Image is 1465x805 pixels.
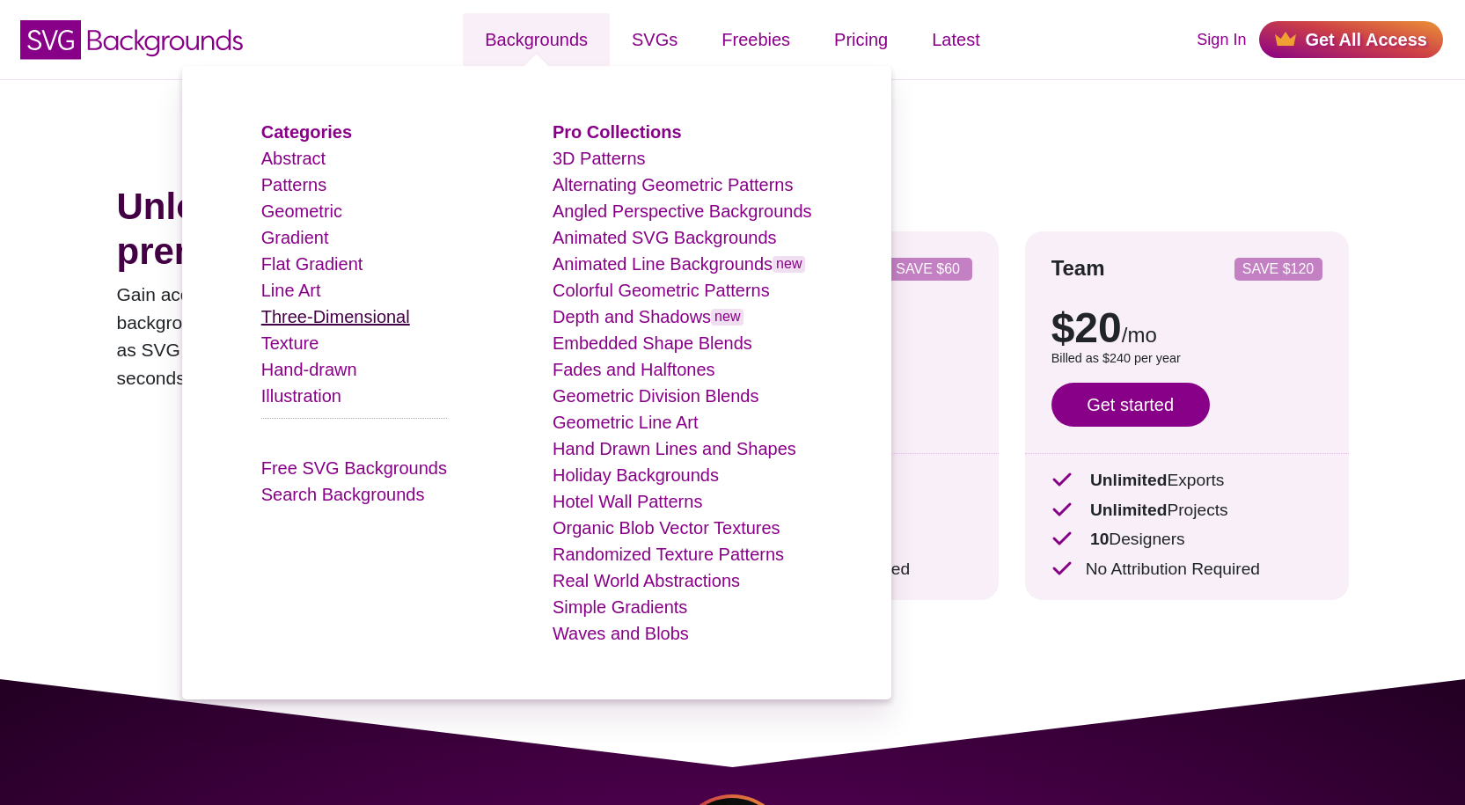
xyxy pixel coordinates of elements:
[1051,383,1210,427] a: Get started
[553,360,715,379] a: Fades and Halftones
[553,439,796,458] a: Hand Drawn Lines and Shapes
[261,458,447,478] a: Free SVG Backgrounds
[261,201,342,221] a: Geometric
[553,624,689,643] a: Waves and Blobs
[553,492,702,511] a: Hotel Wall Patterns
[1051,557,1322,582] p: No Attribution Required
[261,122,352,142] a: Categories
[261,485,425,504] a: Search Backgrounds
[261,254,363,274] a: Flat Gradient
[553,122,682,142] a: Pro Collections
[553,228,777,247] a: Animated SVG Backgrounds
[910,13,1001,66] a: Latest
[553,465,719,485] a: Holiday Backgrounds
[1090,530,1109,548] strong: 10
[1051,498,1322,523] p: Projects
[711,309,743,326] span: new
[1259,21,1443,58] a: Get All Access
[1242,262,1315,276] p: SAVE $120
[463,13,610,66] a: Backgrounds
[553,307,744,326] a: Depth and Shadowsnew
[812,13,910,66] a: Pricing
[891,262,965,276] p: SAVE $60
[700,13,812,66] a: Freebies
[1051,468,1322,494] p: Exports
[553,571,740,590] a: Real World Abstractions
[1051,349,1322,369] p: Billed as $240 per year
[553,201,812,221] a: Angled Perspective Backgrounds
[553,333,752,353] a: Embedded Shape Blends
[553,597,687,617] a: Simple Gradients
[553,413,699,432] a: Geometric Line Art
[117,281,622,392] p: Gain access to thousands of premium SVGs, including backgrounds, icons, doodles, and more. Everyt...
[1122,323,1157,347] span: /mo
[1090,471,1167,489] strong: Unlimited
[117,185,622,274] h1: Unlock access to all our premium graphics
[553,386,759,406] a: Geometric Division Blends
[261,360,357,379] a: Hand-drawn
[610,13,700,66] a: SVGs
[553,545,784,564] a: Randomized Texture Patterns
[1051,307,1322,349] p: $20
[553,149,646,168] a: 3D Patterns
[1051,527,1322,553] p: Designers
[261,149,326,168] a: Abstract
[261,281,321,300] a: Line Art
[1090,501,1167,519] strong: Unlimited
[553,281,770,300] a: Colorful Geometric Patterns
[261,175,326,194] a: Patterns
[773,256,805,273] span: new
[1051,256,1105,280] strong: Team
[553,254,806,274] a: Animated Line Backgroundsnew
[553,518,780,538] a: Organic Blob Vector Textures
[261,228,329,247] a: Gradient
[553,175,793,194] a: Alternating Geometric Patterns
[261,307,410,326] a: Three-Dimensional
[1197,28,1246,52] a: Sign In
[261,333,319,353] a: Texture
[261,386,341,406] a: Illustration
